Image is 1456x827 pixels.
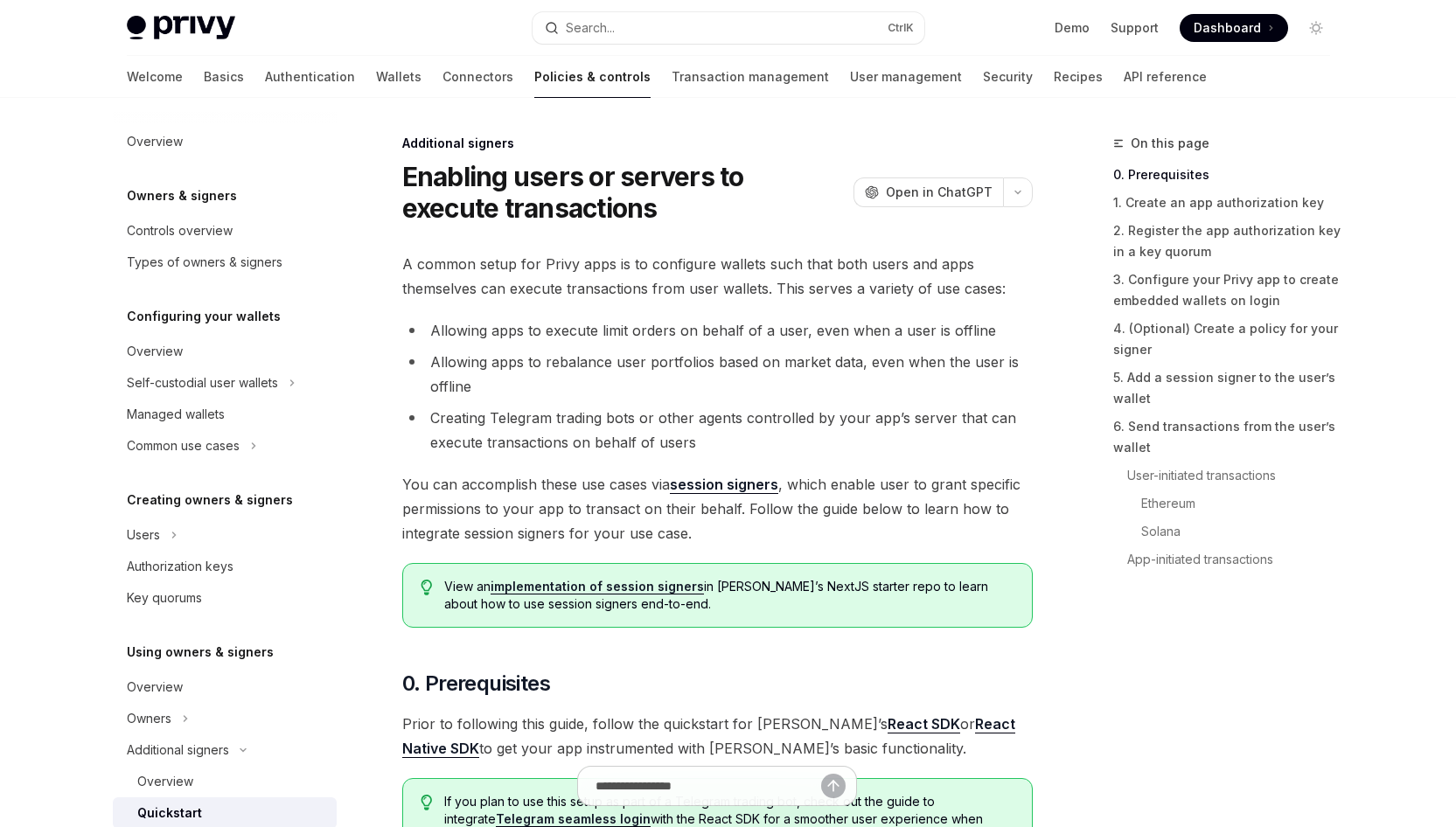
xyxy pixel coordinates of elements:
[265,56,355,98] a: Authentication
[1124,56,1207,98] a: API reference
[113,336,337,367] a: Overview
[491,579,704,594] a: implementation of session signers
[402,135,1033,152] div: Additional signers
[127,740,229,761] div: Additional signers
[127,556,233,577] div: Authorization keys
[402,472,1033,546] span: You can accomplish these use cases via , which enable user to grant specific permissions to your ...
[1113,413,1344,462] a: 6. Send transactions from the user’s wallet
[444,578,1014,613] span: View an in [PERSON_NAME]’s NextJS starter repo to learn about how to use session signers end-to-end.
[566,17,615,38] div: Search...
[886,184,993,201] span: Open in ChatGPT
[1194,19,1261,37] span: Dashboard
[1113,364,1344,413] a: 5. Add a session signer to the user’s wallet
[442,56,513,98] a: Connectors
[1302,14,1330,42] button: Toggle dark mode
[127,587,202,608] div: Key quorums
[533,12,924,44] button: Open search
[127,56,183,98] a: Welcome
[402,406,1033,455] li: Creating Telegram trading bots or other agents controlled by your app’s server that can execute t...
[534,56,651,98] a: Policies & controls
[127,372,278,393] div: Self-custodial user wallets
[821,774,846,798] button: Send message
[376,56,421,98] a: Wallets
[670,476,778,494] a: session signers
[402,161,846,224] h1: Enabling users or servers to execute transactions
[127,404,225,425] div: Managed wallets
[1055,19,1090,37] a: Demo
[113,519,337,551] button: Toggle Users section
[113,582,337,614] a: Key quorums
[1113,518,1344,546] a: Solana
[113,551,337,582] a: Authorization keys
[1113,189,1344,217] a: 1. Create an app authorization key
[1131,133,1209,154] span: On this page
[1113,490,1344,518] a: Ethereum
[127,490,293,511] h5: Creating owners & signers
[888,21,914,35] span: Ctrl K
[113,126,337,157] a: Overview
[1113,546,1344,573] a: App-initiated transactions
[113,734,337,766] button: Toggle Additional signers section
[1054,56,1103,98] a: Recipes
[113,430,337,462] button: Toggle Common use cases section
[127,220,233,241] div: Controls overview
[421,580,433,595] svg: Tip
[402,670,550,698] span: 0. Prerequisites
[137,803,202,824] div: Quickstart
[127,252,282,273] div: Types of owners & signers
[127,435,240,456] div: Common use cases
[127,341,183,362] div: Overview
[850,56,962,98] a: User management
[113,247,337,278] a: Types of owners & signers
[1111,19,1159,37] a: Support
[113,399,337,430] a: Managed wallets
[113,671,337,703] a: Overview
[983,56,1033,98] a: Security
[853,177,1003,207] button: Open in ChatGPT
[1113,161,1344,189] a: 0. Prerequisites
[1113,462,1344,490] a: User-initiated transactions
[888,715,960,733] a: React SDK
[204,56,244,98] a: Basics
[127,131,183,152] div: Overview
[672,56,829,98] a: Transaction management
[402,712,1033,761] span: Prior to following this guide, follow the quickstart for [PERSON_NAME]’s or to get your app instr...
[127,677,183,698] div: Overview
[127,708,171,729] div: Owners
[127,306,281,327] h5: Configuring your wallets
[127,642,274,663] h5: Using owners & signers
[127,16,235,40] img: light logo
[113,215,337,247] a: Controls overview
[113,703,337,734] button: Toggle Owners section
[113,367,337,399] button: Toggle Self-custodial user wallets section
[137,771,193,792] div: Overview
[113,766,337,797] a: Overview
[596,767,821,805] input: Ask a question...
[1113,315,1344,364] a: 4. (Optional) Create a policy for your signer
[127,185,237,206] h5: Owners & signers
[402,350,1033,399] li: Allowing apps to rebalance user portfolios based on market data, even when the user is offline
[402,318,1033,343] li: Allowing apps to execute limit orders on behalf of a user, even when a user is offline
[1113,266,1344,315] a: 3. Configure your Privy app to create embedded wallets on login
[127,525,160,546] div: Users
[1180,14,1288,42] a: Dashboard
[402,252,1033,301] span: A common setup for Privy apps is to configure wallets such that both users and apps themselves ca...
[1113,217,1344,266] a: 2. Register the app authorization key in a key quorum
